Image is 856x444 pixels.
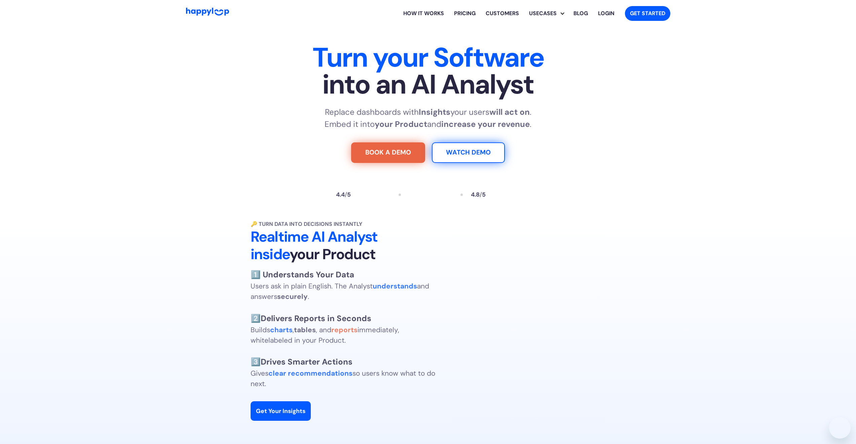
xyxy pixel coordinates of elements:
[593,3,620,24] a: Log in to your HappyLoop account
[251,313,371,323] span: 2️⃣
[325,106,531,130] p: Replace dashboards with your users . Embed it into and .
[398,3,449,24] a: Learn how HappyLoop works
[218,44,638,98] h1: Turn your Software
[373,281,417,291] strong: understands
[251,220,362,228] strong: 🔑 Turn Data into Decisions Instantly
[331,325,358,334] strong: reports
[568,3,593,24] a: Visit the HappyLoop blog for insights
[345,191,347,198] span: /
[261,356,352,367] strong: Drives Smarter Actions
[186,8,229,15] img: HappyLoop Logo
[251,228,439,263] h2: Realtime AI Analyst inside
[375,119,427,129] strong: your Product
[471,192,520,198] a: Read reviews about HappyLoop on Capterra
[218,71,638,98] span: into an AI Analyst
[294,325,316,334] strong: tables
[489,107,530,117] strong: will act on
[186,8,229,19] a: Go to Home Page
[290,245,375,264] span: your Product
[268,369,352,378] strong: clear recommendations
[829,417,851,439] iframe: Button to launch messaging window
[351,142,425,163] a: Try For Free
[419,107,450,117] strong: Insights
[481,3,524,24] a: Learn how HappyLoop works
[336,192,390,198] a: Read reviews about HappyLoop on Trustpilot
[625,6,670,21] a: Get started with HappyLoop
[524,3,568,24] div: Explore HappyLoop use cases
[480,191,482,198] span: /
[256,407,305,415] div: Get Your Insights
[251,269,354,280] strong: 1️⃣ Understands Your Data
[251,281,429,301] span: Users ask in plain English. The Analyst and answers .
[524,9,562,18] div: Usecases
[432,142,505,163] a: Watch Demo
[336,192,351,198] div: 4.4 5
[409,191,453,199] a: Read reviews about HappyLoop on Tekpon
[449,3,481,24] a: View HappyLoop pricing plans
[251,356,352,367] span: 3️⃣
[471,192,486,198] div: 4.8 5
[251,401,311,421] a: Get Your Insights
[261,313,371,323] strong: Delivers Reports in Seconds
[251,269,439,389] p: Builds , , and immediately, whitelabeled in your Product. Gives so users know what to do next.
[529,3,568,24] div: Usecases
[270,325,293,334] strong: charts
[441,119,530,129] strong: increase your revenue
[277,292,308,301] strong: securely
